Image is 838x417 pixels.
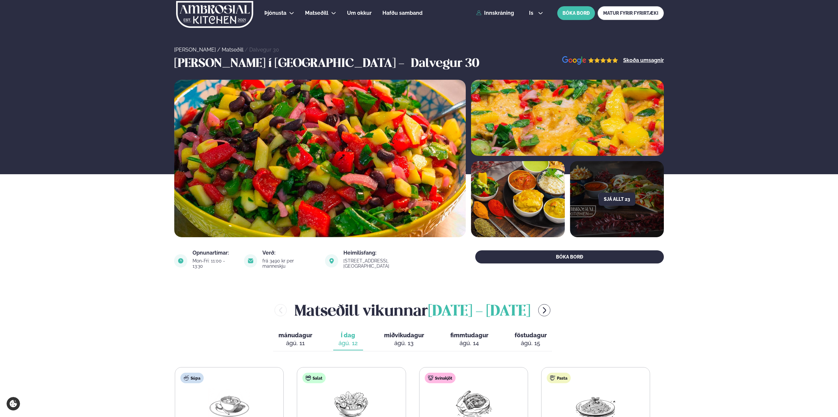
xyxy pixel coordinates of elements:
[550,375,555,381] img: pasta.svg
[562,56,618,65] img: image alt
[244,254,257,267] img: image alt
[343,262,434,270] a: link
[278,332,312,339] span: mánudagur
[217,47,222,53] span: /
[598,6,664,20] a: MATUR FYRIR FYRIRTÆKI
[174,254,187,267] img: image alt
[305,10,328,16] span: Matseðill
[262,250,317,256] div: Verð:
[450,339,488,347] div: ágú. 14
[222,47,243,53] a: Matseðill
[471,80,664,156] img: image alt
[471,161,565,237] img: image alt
[450,332,488,339] span: fimmtudagur
[529,10,535,16] span: is
[515,339,547,347] div: ágú. 15
[249,47,279,53] a: Dalvegur 30
[302,373,326,383] div: Salat
[180,373,204,383] div: Súpa
[515,332,547,339] span: föstudagur
[382,9,422,17] a: Hafðu samband
[382,10,422,16] span: Hafðu samband
[338,331,358,339] span: Í dag
[193,258,236,269] div: Mon-Fri: 11:00 - 13:30
[174,80,466,237] img: image alt
[333,329,363,350] button: Í dag ágú. 12
[305,9,328,17] a: Matseðill
[175,1,254,28] img: logo
[475,250,664,263] button: BÓKA BORÐ
[264,10,286,16] span: Þjónusta
[445,329,494,350] button: fimmtudagur ágú. 14
[343,258,434,269] div: [STREET_ADDRESS], [GEOGRAPHIC_DATA]
[347,9,372,17] a: Um okkur
[184,375,189,381] img: soup.svg
[338,339,358,347] div: ágú. 12
[275,304,287,316] button: menu-btn-left
[623,58,664,63] a: Skoða umsagnir
[428,304,530,319] span: [DATE] - [DATE]
[193,250,236,256] div: Opnunartímar:
[245,47,249,53] span: /
[325,254,338,267] img: image alt
[547,373,571,383] div: Pasta
[278,339,312,347] div: ágú. 11
[425,373,456,383] div: Svínakjöt
[557,6,595,20] button: BÓKA BORÐ
[7,397,20,410] a: Cookie settings
[384,332,424,339] span: miðvikudagur
[428,375,433,381] img: pork.svg
[273,329,317,350] button: mánudagur ágú. 11
[509,329,552,350] button: föstudagur ágú. 15
[379,329,429,350] button: miðvikudagur ágú. 13
[599,193,635,206] button: Sjá allt 23
[538,304,550,316] button: menu-btn-right
[174,47,216,53] a: [PERSON_NAME]
[476,10,514,16] a: Innskráning
[411,56,479,72] h3: Dalvegur 30
[264,9,286,17] a: Þjónusta
[343,250,434,256] div: Heimilisfang:
[174,56,408,72] h3: [PERSON_NAME] í [GEOGRAPHIC_DATA] -
[295,300,530,321] h2: Matseðill vikunnar
[262,258,317,269] div: frá 3490 kr per manneskju
[384,339,424,347] div: ágú. 13
[524,10,548,16] button: is
[306,375,311,381] img: salad.svg
[347,10,372,16] span: Um okkur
